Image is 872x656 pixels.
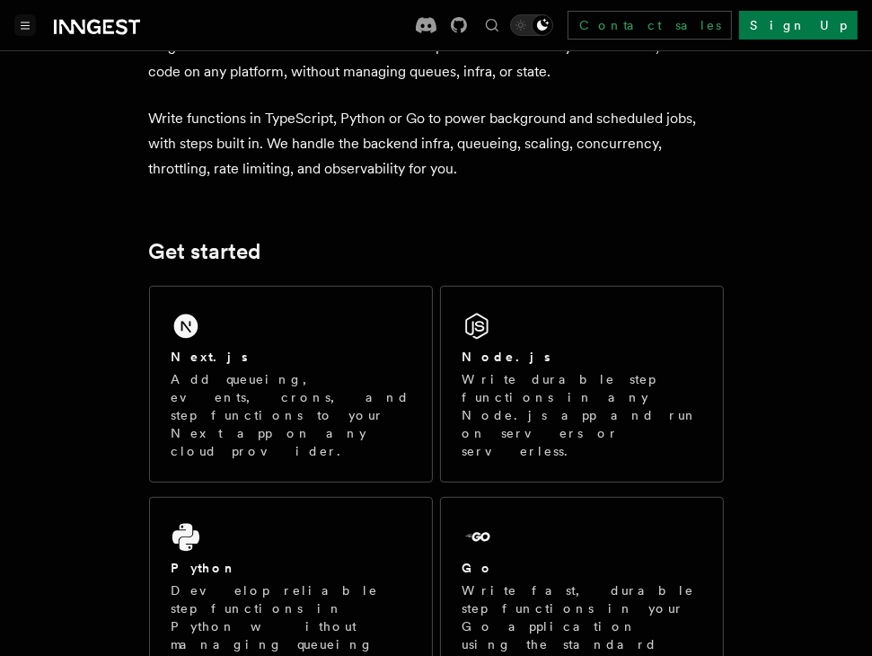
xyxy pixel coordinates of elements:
[462,348,551,366] h2: Node.js
[172,370,410,460] p: Add queueing, events, crons, and step functions to your Next app on any cloud provider.
[510,14,553,36] button: Toggle dark mode
[172,559,238,577] h2: Python
[568,11,732,40] a: Contact sales
[440,286,724,483] a: Node.jsWrite durable step functions in any Node.js app and run on servers or serverless.
[462,370,701,460] p: Write durable step functions in any Node.js app and run on servers or serverless.
[462,559,495,577] h2: Go
[149,34,724,84] p: Inngest is an event-driven durable execution platform that allows you to run fast, reliable code ...
[149,286,433,483] a: Next.jsAdd queueing, events, crons, and step functions to your Next app on any cloud provider.
[14,14,36,36] button: Toggle navigation
[149,239,261,264] a: Get started
[172,348,249,366] h2: Next.js
[149,106,724,182] p: Write functions in TypeScript, Python or Go to power background and scheduled jobs, with steps bu...
[739,11,858,40] a: Sign Up
[481,14,503,36] button: Find something...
